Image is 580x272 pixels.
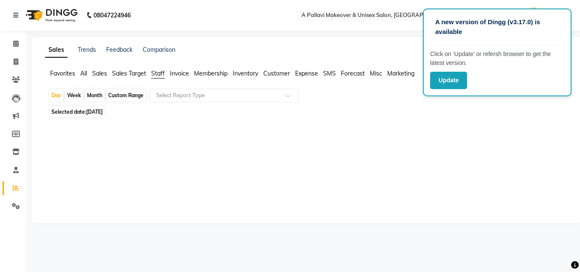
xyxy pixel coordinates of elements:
[86,109,103,115] span: [DATE]
[170,70,189,77] span: Invoice
[370,70,382,77] span: Misc
[341,70,365,77] span: Forecast
[85,90,104,101] div: Month
[194,70,228,77] span: Membership
[106,46,132,53] a: Feedback
[78,46,96,53] a: Trends
[263,70,290,77] span: Customer
[49,107,105,117] span: Selected date:
[151,70,165,77] span: Staff
[106,90,146,101] div: Custom Range
[430,72,467,89] button: Update
[387,70,414,77] span: Marketing
[295,70,318,77] span: Expense
[112,70,146,77] span: Sales Target
[93,3,131,27] b: 08047224946
[65,90,83,101] div: Week
[80,70,87,77] span: All
[526,8,541,22] img: Admin
[92,70,107,77] span: Sales
[50,70,75,77] span: Favorites
[323,70,336,77] span: SMS
[435,17,559,36] p: A new version of Dingg (v3.17.0) is available
[49,90,63,101] div: Day
[45,42,68,58] a: Sales
[430,50,564,67] p: Click on ‘Update’ or refersh browser to get the latest version.
[22,3,80,27] img: logo
[233,70,258,77] span: Inventory
[143,46,175,53] a: Comparison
